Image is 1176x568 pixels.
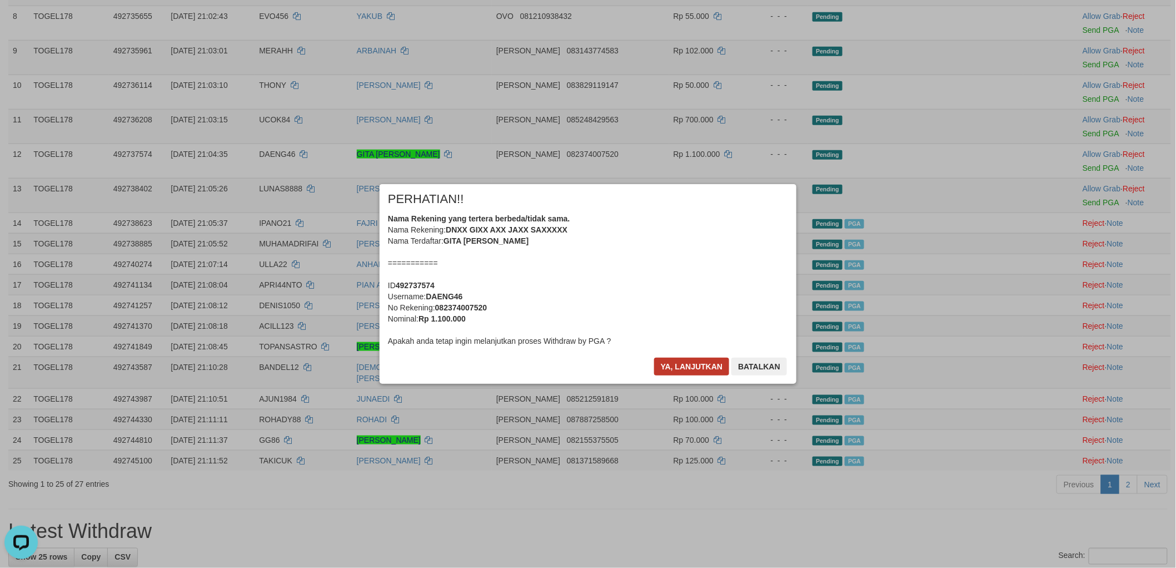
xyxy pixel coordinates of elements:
b: Rp 1.100.000 [418,314,466,323]
b: Nama Rekening yang tertera berbeda/tidak sama. [388,214,570,223]
b: DNXX GIXX AXX JAXX SAXXXXX [446,225,567,234]
button: Open LiveChat chat widget [4,4,38,38]
button: Ya, lanjutkan [654,358,730,376]
span: PERHATIAN!! [388,194,464,205]
b: 082374007520 [435,303,487,312]
b: DAENG46 [426,292,462,301]
button: Batalkan [731,358,787,376]
b: 492737574 [396,281,435,290]
b: GITA [PERSON_NAME] [444,236,529,245]
div: Nama Rekening: Nama Terdaftar: =========== ID Username: No Rekening: Nominal: Apakah anda tetap i... [388,213,788,347]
